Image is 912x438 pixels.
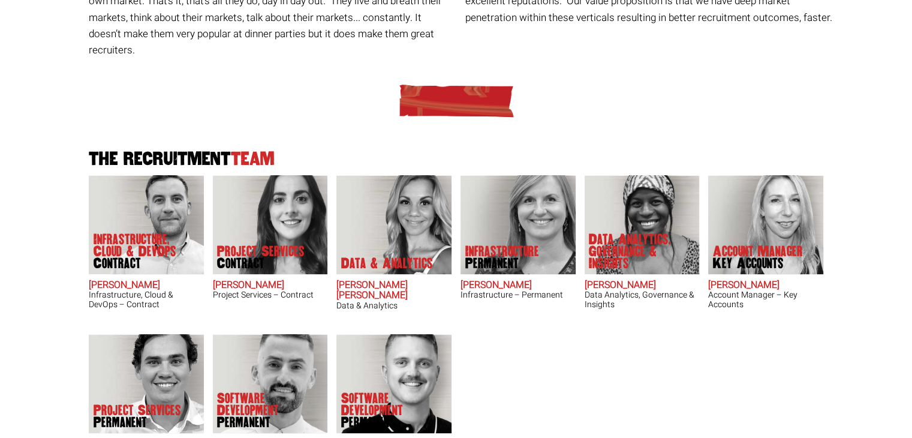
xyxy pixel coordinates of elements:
[336,280,452,301] h2: [PERSON_NAME] [PERSON_NAME]
[212,175,327,274] img: Claire Sheerin does Project Services Contract
[460,280,576,291] h2: [PERSON_NAME]
[231,149,275,169] span: Team
[336,175,452,274] img: Anna-Maria Julie does Data & Analytics
[217,245,305,269] p: Project Services
[341,416,437,428] span: Permanent
[465,257,539,269] span: Permanent
[830,10,832,25] span: .
[212,334,327,433] img: Liam Cox does Software Development Permanent
[585,290,700,309] h3: Data Analytics, Governance & Insights
[217,257,305,269] span: Contract
[94,404,181,428] p: Project Services
[708,175,823,274] img: Frankie Gaffney's our Account Manager Key Accounts
[584,175,699,274] img: Chipo Riva does Data Analytics, Governance & Insights
[589,233,685,269] p: Data Analytics, Governance & Insights
[341,257,433,269] p: Data & Analytics
[217,416,313,428] span: Permanent
[708,280,823,291] h2: [PERSON_NAME]
[89,280,204,291] h2: [PERSON_NAME]
[336,301,452,310] h3: Data & Analytics
[460,175,576,274] img: Amanda Evans's Our Infrastructure Permanent
[336,334,452,433] img: Sam Williamson does Software Development Permanent
[89,290,204,309] h3: Infrastructure, Cloud & DevOps – Contract
[213,290,328,299] h3: Project Services – Contract
[713,257,803,269] span: Key Accounts
[89,175,204,274] img: Adam Eshet does Infrastructure, Cloud & DevOps Contract
[708,290,823,309] h3: Account Manager – Key Accounts
[94,233,189,269] p: Infrastructure, Cloud & DevOps
[341,392,437,428] p: Software Development
[213,280,328,291] h2: [PERSON_NAME]
[94,416,181,428] span: Permanent
[713,245,803,269] p: Account Manager
[465,245,539,269] p: Infrastructure
[89,334,204,433] img: Sam McKay does Project Services Permanent
[85,150,828,169] h2: The Recruitment
[460,290,576,299] h3: Infrastructure – Permanent
[217,392,313,428] p: Software Development
[94,257,189,269] span: Contract
[585,280,700,291] h2: [PERSON_NAME]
